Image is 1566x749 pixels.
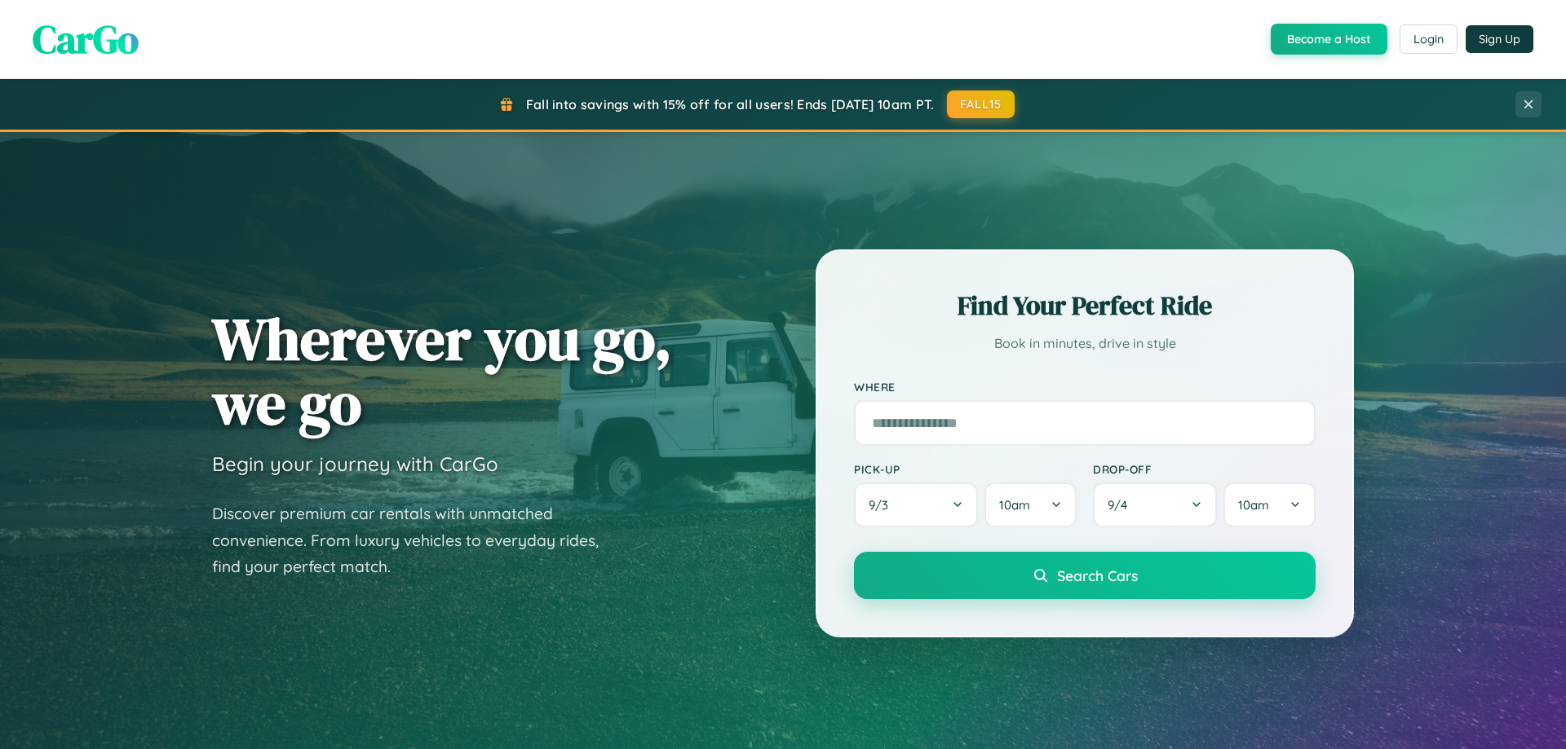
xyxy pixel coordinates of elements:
[1093,462,1316,476] label: Drop-off
[33,12,139,66] span: CarGo
[1238,497,1269,513] span: 10am
[1271,24,1387,55] button: Become a Host
[854,380,1316,394] label: Where
[854,482,978,527] button: 9/3
[1108,497,1135,513] span: 9 / 4
[1093,482,1217,527] button: 9/4
[854,552,1316,599] button: Search Cars
[1400,24,1458,54] button: Login
[869,497,896,513] span: 9 / 3
[984,482,1077,527] button: 10am
[212,452,498,476] h3: Begin your journey with CarGo
[526,96,935,112] span: Fall into savings with 15% off for all users! Ends [DATE] 10am PT.
[947,90,1015,118] button: FALL15
[854,288,1316,324] h2: Find Your Perfect Ride
[1466,25,1533,53] button: Sign Up
[854,462,1077,476] label: Pick-up
[1223,482,1316,527] button: 10am
[854,332,1316,355] p: Book in minutes, drive in style
[212,306,672,435] h1: Wherever you go, we go
[999,497,1030,513] span: 10am
[1057,566,1138,584] span: Search Cars
[212,500,620,580] p: Discover premium car rentals with unmatched convenience. From luxury vehicles to everyday rides, ...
